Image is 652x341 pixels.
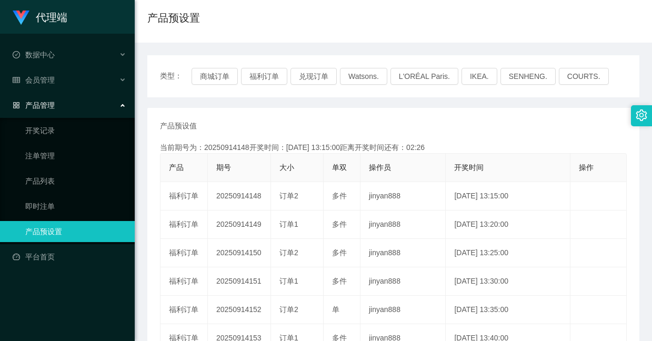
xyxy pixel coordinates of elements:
a: 开奖记录 [25,120,126,141]
a: 产品列表 [25,170,126,192]
td: 20250914151 [208,267,271,296]
td: 20250914149 [208,210,271,239]
span: 多件 [332,220,347,228]
span: 产品管理 [13,101,55,109]
span: 操作 [579,163,594,172]
td: 福利订单 [161,210,208,239]
button: 福利订单 [241,68,287,85]
td: 20250914152 [208,296,271,324]
span: 单 [332,305,339,314]
span: 单双 [332,163,347,172]
span: 操作员 [369,163,391,172]
span: 订单2 [279,248,298,257]
button: SENHENG. [500,68,556,85]
span: 订单1 [279,220,298,228]
span: 产品预设值 [160,121,197,132]
span: 会员管理 [13,76,55,84]
button: IKEA. [462,68,497,85]
a: 注单管理 [25,145,126,166]
td: [DATE] 13:30:00 [446,267,570,296]
span: 大小 [279,163,294,172]
span: 订单2 [279,305,298,314]
td: [DATE] 13:25:00 [446,239,570,267]
img: logo.9652507e.png [13,11,29,25]
span: 期号 [216,163,231,172]
span: 订单2 [279,192,298,200]
i: 图标: table [13,76,20,84]
span: 类型： [160,68,192,85]
i: 图标: check-circle-o [13,51,20,58]
td: 福利订单 [161,182,208,210]
a: 图标: dashboard平台首页 [13,246,126,267]
span: 产品 [169,163,184,172]
td: [DATE] 13:35:00 [446,296,570,324]
span: 开奖时间 [454,163,484,172]
h1: 代理端 [36,1,67,34]
td: 福利订单 [161,239,208,267]
td: 福利订单 [161,296,208,324]
td: 福利订单 [161,267,208,296]
td: [DATE] 13:20:00 [446,210,570,239]
td: 20250914148 [208,182,271,210]
span: 多件 [332,192,347,200]
td: jinyan888 [360,239,446,267]
h1: 产品预设置 [147,10,200,26]
span: 数据中心 [13,51,55,59]
button: Watsons. [340,68,387,85]
td: jinyan888 [360,267,446,296]
a: 代理端 [13,13,67,21]
div: 当前期号为：20250914148开奖时间：[DATE] 13:15:00距离开奖时间还有：02:26 [160,142,627,153]
td: [DATE] 13:15:00 [446,182,570,210]
span: 订单1 [279,277,298,285]
i: 图标: setting [636,109,647,121]
span: 多件 [332,277,347,285]
button: 商城订单 [192,68,238,85]
button: COURTS. [559,68,609,85]
button: L'ORÉAL Paris. [390,68,458,85]
button: 兑现订单 [290,68,337,85]
i: 图标: appstore-o [13,102,20,109]
a: 产品预设置 [25,221,126,242]
td: jinyan888 [360,182,446,210]
span: 多件 [332,248,347,257]
td: 20250914150 [208,239,271,267]
td: jinyan888 [360,296,446,324]
td: jinyan888 [360,210,446,239]
a: 即时注单 [25,196,126,217]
